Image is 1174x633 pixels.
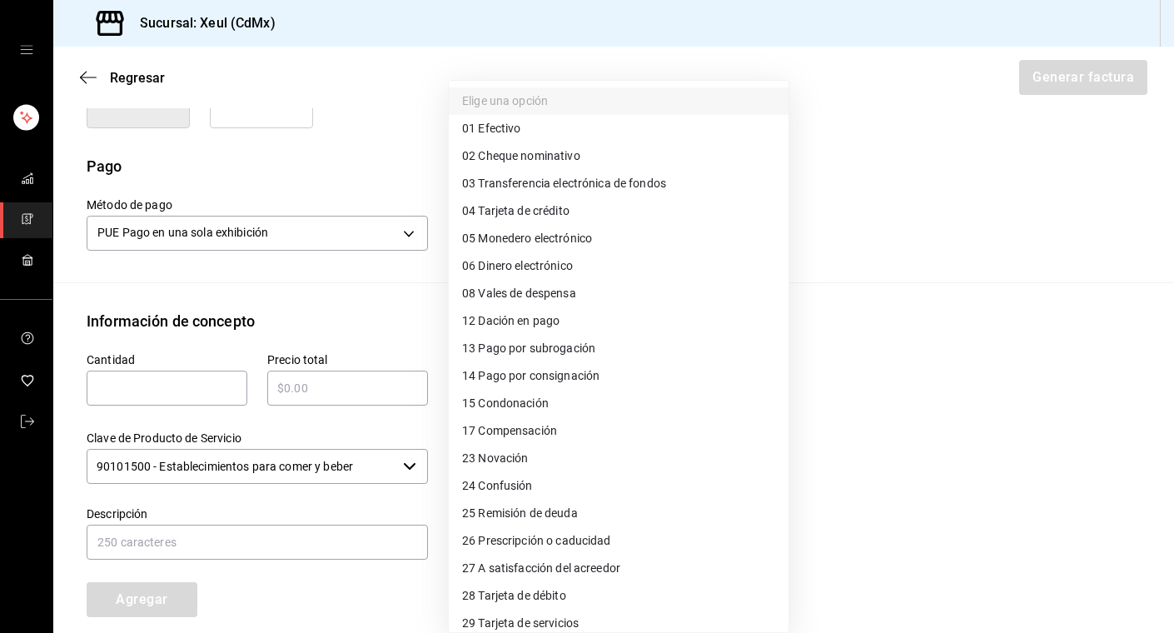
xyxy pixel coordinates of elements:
[462,202,570,220] span: 04 Tarjeta de crédito
[462,120,520,137] span: 01 Efectivo
[462,615,579,632] span: 29 Tarjeta de servicios
[462,312,560,330] span: 12 Dación en pago
[462,340,595,357] span: 13 Pago por subrogación
[462,532,611,550] span: 26 Prescripción o caducidad
[462,505,578,522] span: 25 Remisión de deuda
[462,285,576,302] span: 08 Vales de despensa
[462,560,620,577] span: 27 A satisfacción del acreedor
[462,395,549,412] span: 15 Condonación
[462,450,528,467] span: 23 Novación
[462,230,592,247] span: 05 Monedero electrónico
[462,587,566,605] span: 28 Tarjeta de débito
[462,147,580,165] span: 02 Cheque nominativo
[462,257,573,275] span: 06 Dinero electrónico
[462,175,666,192] span: 03 Transferencia electrónica de fondos
[462,422,557,440] span: 17 Compensación
[462,477,533,495] span: 24 Confusión
[462,367,599,385] span: 14 Pago por consignación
